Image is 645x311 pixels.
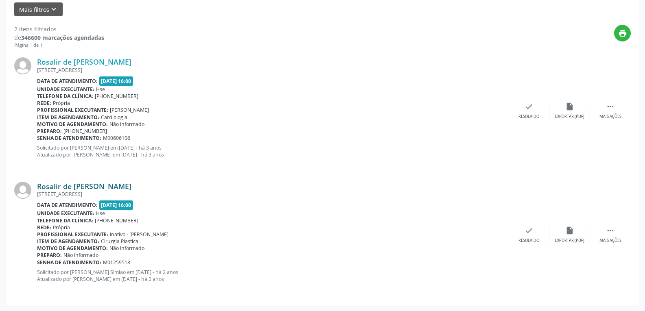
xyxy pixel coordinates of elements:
i: insert_drive_file [565,226,574,235]
div: 2 itens filtrados [14,25,104,33]
b: Senha de atendimento: [37,259,101,266]
div: Resolvido [518,238,539,244]
div: de [14,33,104,42]
div: Mais ações [599,114,621,120]
b: Item de agendamento: [37,114,99,121]
span: [PHONE_NUMBER] [63,128,107,135]
strong: 346600 marcações agendadas [21,34,104,41]
i:  [606,102,615,111]
b: Unidade executante: [37,210,94,217]
span: Não informado [109,245,144,252]
a: Rosalir de [PERSON_NAME] [37,57,131,66]
span: Não informado [109,121,144,128]
span: M01259518 [103,259,130,266]
div: Exportar (PDF) [555,238,584,244]
span: [PHONE_NUMBER] [95,217,138,224]
span: Própria [53,100,70,107]
i: check [525,102,533,111]
span: [DATE] 16:00 [99,76,133,86]
p: Solicitado por [PERSON_NAME] Simiao em [DATE] - há 2 anos Atualizado por [PERSON_NAME] em [DATE] ... [37,269,509,283]
b: Telefone da clínica: [37,93,93,100]
b: Preparo: [37,252,62,259]
p: Solicitado por [PERSON_NAME] em [DATE] - há 3 anos Atualizado por [PERSON_NAME] em [DATE] - há 3 ... [37,144,509,158]
div: Página 1 de 1 [14,42,104,49]
b: Preparo: [37,128,62,135]
button: print [614,25,631,41]
span: [DATE] 16:00 [99,200,133,210]
div: [STREET_ADDRESS] [37,67,509,74]
i: insert_drive_file [565,102,574,111]
button: Mais filtroskeyboard_arrow_down [14,2,63,17]
img: img [14,182,31,199]
b: Motivo de agendamento: [37,121,108,128]
span: Hse [96,210,105,217]
i:  [606,226,615,235]
i: check [525,226,533,235]
div: Mais ações [599,238,621,244]
b: Profissional executante: [37,107,108,113]
span: Cirurgia Plastica [101,238,138,245]
span: Própria [53,224,70,231]
img: img [14,57,31,74]
b: Item de agendamento: [37,238,99,245]
span: Não informado [63,252,98,259]
span: [PERSON_NAME] [110,107,149,113]
b: Rede: [37,100,51,107]
b: Senha de atendimento: [37,135,101,141]
div: Resolvido [518,114,539,120]
b: Motivo de agendamento: [37,245,108,252]
b: Data de atendimento: [37,202,98,209]
div: [STREET_ADDRESS] [37,191,509,198]
span: Hse [96,86,105,93]
b: Profissional executante: [37,231,108,238]
b: Telefone da clínica: [37,217,93,224]
b: Rede: [37,224,51,231]
a: Rosalir de [PERSON_NAME] [37,182,131,191]
i: keyboard_arrow_down [49,5,58,14]
div: Exportar (PDF) [555,114,584,120]
span: Inativo - [PERSON_NAME] [110,231,168,238]
i: print [618,29,627,38]
b: Data de atendimento: [37,78,98,85]
b: Unidade executante: [37,86,94,93]
span: M00606106 [103,135,130,141]
span: Cardiologia [101,114,127,121]
span: [PHONE_NUMBER] [95,93,138,100]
